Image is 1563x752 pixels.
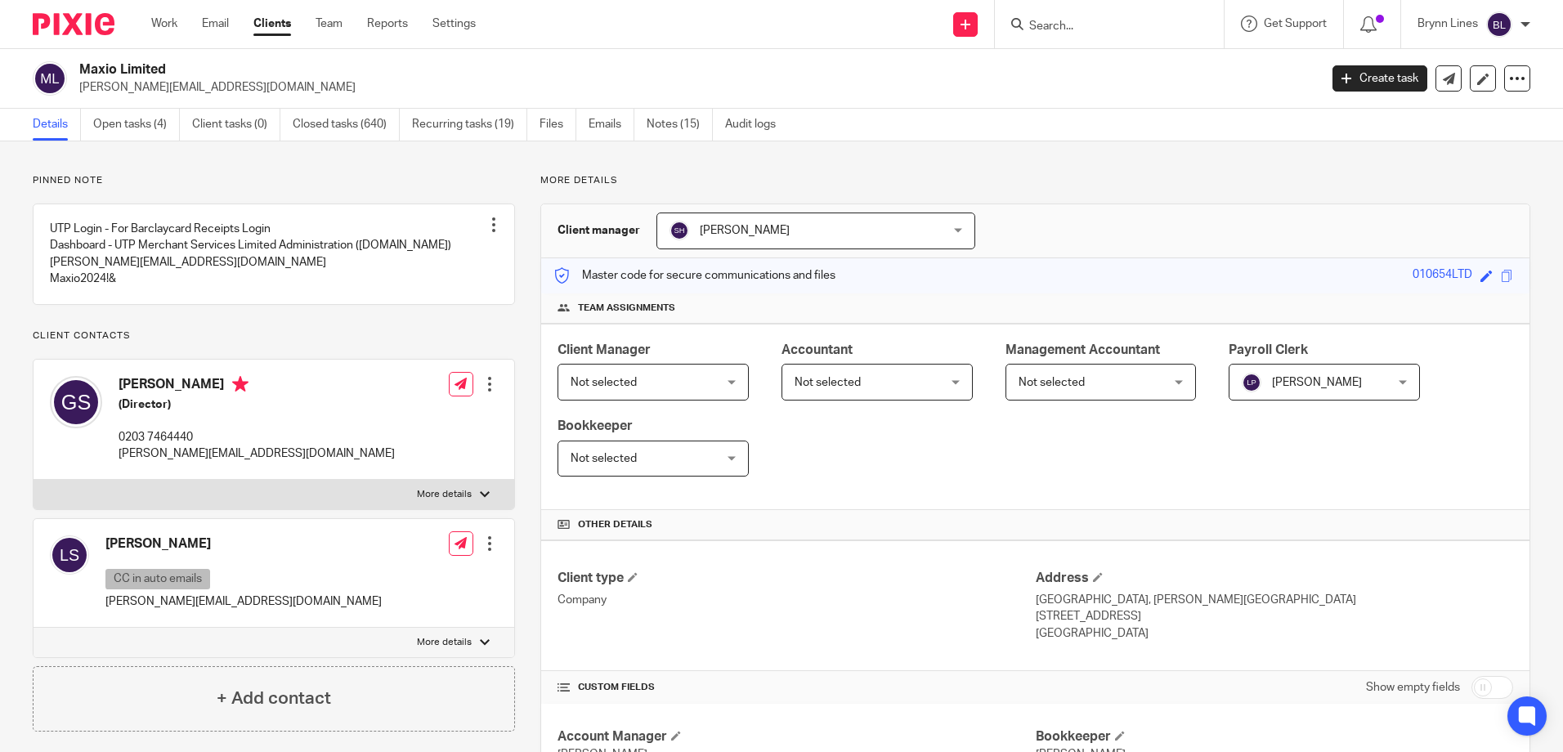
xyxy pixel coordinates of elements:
[33,109,81,141] a: Details
[558,222,640,239] h3: Client manager
[50,535,89,575] img: svg%3E
[1242,373,1261,392] img: svg%3E
[1036,728,1513,745] h4: Bookkeeper
[119,376,395,396] h4: [PERSON_NAME]
[1019,377,1085,388] span: Not selected
[293,109,400,141] a: Closed tasks (640)
[412,109,527,141] a: Recurring tasks (19)
[558,419,633,432] span: Bookkeeper
[571,377,637,388] span: Not selected
[725,109,788,141] a: Audit logs
[571,453,637,464] span: Not selected
[1332,65,1427,92] a: Create task
[316,16,343,32] a: Team
[1366,679,1460,696] label: Show empty fields
[119,445,395,462] p: [PERSON_NAME][EMAIL_ADDRESS][DOMAIN_NAME]
[670,221,689,240] img: svg%3E
[553,267,835,284] p: Master code for secure communications and files
[558,592,1035,608] p: Company
[232,376,249,392] i: Primary
[202,16,229,32] a: Email
[1036,608,1513,624] p: [STREET_ADDRESS]
[1417,16,1478,32] p: Brynn Lines
[105,569,210,589] p: CC in auto emails
[578,302,675,315] span: Team assignments
[79,79,1308,96] p: [PERSON_NAME][EMAIL_ADDRESS][DOMAIN_NAME]
[589,109,634,141] a: Emails
[1272,377,1362,388] span: [PERSON_NAME]
[105,593,382,610] p: [PERSON_NAME][EMAIL_ADDRESS][DOMAIN_NAME]
[151,16,177,32] a: Work
[33,329,515,342] p: Client contacts
[558,570,1035,587] h4: Client type
[367,16,408,32] a: Reports
[795,377,861,388] span: Not selected
[1264,18,1327,29] span: Get Support
[33,61,67,96] img: svg%3E
[578,518,652,531] span: Other details
[105,535,382,553] h4: [PERSON_NAME]
[647,109,713,141] a: Notes (15)
[1486,11,1512,38] img: svg%3E
[33,13,114,35] img: Pixie
[192,109,280,141] a: Client tasks (0)
[33,174,515,187] p: Pinned note
[93,109,180,141] a: Open tasks (4)
[540,109,576,141] a: Files
[700,225,790,236] span: [PERSON_NAME]
[79,61,1062,78] h2: Maxio Limited
[253,16,291,32] a: Clients
[1036,625,1513,642] p: [GEOGRAPHIC_DATA]
[119,429,395,445] p: 0203 7464440
[417,636,472,649] p: More details
[781,343,853,356] span: Accountant
[558,681,1035,694] h4: CUSTOM FIELDS
[119,396,395,413] h5: (Director)
[558,728,1035,745] h4: Account Manager
[50,376,102,428] img: svg%3E
[1413,266,1472,285] div: 010654LTD
[558,343,651,356] span: Client Manager
[1028,20,1175,34] input: Search
[1036,570,1513,587] h4: Address
[1005,343,1160,356] span: Management Accountant
[540,174,1530,187] p: More details
[432,16,476,32] a: Settings
[1229,343,1308,356] span: Payroll Clerk
[1036,592,1513,608] p: [GEOGRAPHIC_DATA], [PERSON_NAME][GEOGRAPHIC_DATA]
[417,488,472,501] p: More details
[217,686,331,711] h4: + Add contact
